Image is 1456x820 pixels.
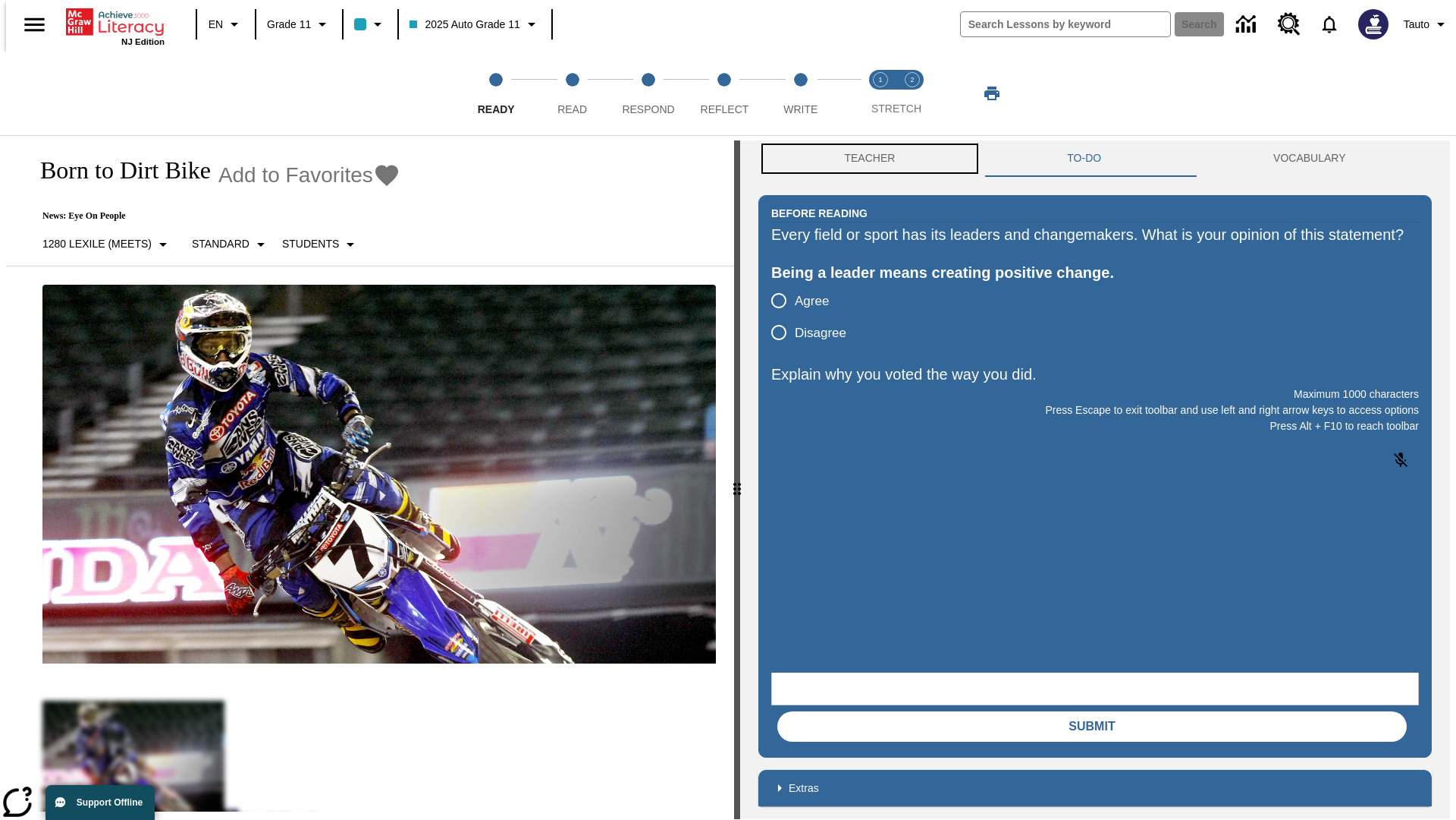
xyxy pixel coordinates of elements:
button: Class: 2025 Auto Grade 11, Select your class [403,11,546,38]
span: Agree [795,292,829,311]
span: Add to Favorites [218,163,373,188]
div: poll [771,285,858,348]
p: Explain why you voted the way you did. [771,362,1419,386]
button: TO-DO [981,140,1188,177]
div: reading [6,140,734,812]
div: activity [740,140,1450,819]
div: Extras [758,770,1432,806]
span: Reflect [701,103,749,115]
span: 2025 Auto Grade 11 [409,17,519,33]
body: Explain why you voted the way you did. Maximum 1000 characters Press Alt + F10 to reach toolbar P... [6,12,221,26]
button: Stretch Read step 1 of 2 [858,52,902,135]
button: Reflect step 4 of 5 [680,52,768,135]
h1: Born to Dirt Bike [24,156,211,184]
span: Write [783,103,817,115]
span: Read [557,103,587,115]
span: Grade 11 [267,17,311,33]
button: VOCABULARY [1188,140,1432,177]
a: Data Center [1227,4,1269,46]
span: Disagree [795,323,846,343]
button: Ready step 1 of 5 [452,52,540,135]
button: Select a new avatar [1349,5,1398,44]
div: Every field or sport has its leaders and changemakers. What is your opinion of this statement? [771,222,1419,247]
button: Stretch Respond step 2 of 2 [890,52,934,135]
span: Ready [478,103,515,115]
div: Press Enter or Spacebar and then press right and left arrow keys to move the slider [734,140,740,819]
button: Profile/Settings [1398,11,1456,38]
div: Home [66,5,165,46]
p: Maximum 1000 characters [771,386,1419,402]
span: EN [209,17,223,33]
span: Tauto [1404,17,1429,33]
a: Notifications [1310,5,1349,44]
p: Students [282,236,339,252]
button: Select Student [276,231,366,258]
button: Print [968,80,1016,107]
button: Scaffolds, Standard [186,231,276,258]
button: Respond step 3 of 5 [604,52,692,135]
text: 1 [878,76,882,84]
h2: Before Reading [771,205,868,222]
button: Read step 2 of 5 [528,52,616,135]
button: Class color is light blue. Change class color [348,11,393,38]
button: Select Lexile, 1280 Lexile (Meets) [36,231,178,258]
p: Standard [192,236,249,252]
img: Motocross racer James Stewart flies through the air on his dirt bike. [42,285,716,664]
p: Extras [789,781,819,796]
p: Press Alt + F10 to reach toolbar [771,418,1419,434]
div: Being a leader means creating positive change. [771,260,1419,285]
input: search field [961,12,1170,36]
a: Resource Center, Will open in new tab [1269,4,1310,45]
text: 2 [910,76,914,84]
button: Teacher [758,140,981,177]
button: Click to activate and allow voice recognition [1382,442,1419,478]
button: Open side menu [12,2,57,47]
div: Instructional Panel Tabs [758,140,1432,177]
span: Support Offline [77,797,143,808]
p: Press Escape to exit toolbar and use left and right arrow keys to access options [771,402,1419,418]
button: Language: EN, Select a language [202,11,250,38]
button: Add to Favorites - Born to Dirt Bike [218,162,400,188]
button: Write step 5 of 5 [757,52,845,135]
button: Support Offline [45,785,155,820]
span: STRETCH [871,102,921,115]
img: Avatar [1358,9,1389,39]
p: News: Eye On People [24,210,400,222]
button: Grade: Grade 11, Select a grade [261,11,337,38]
span: Respond [622,103,674,115]
button: Submit [777,711,1407,742]
span: NJ Edition [121,37,165,46]
p: 1280 Lexile (Meets) [42,236,152,252]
